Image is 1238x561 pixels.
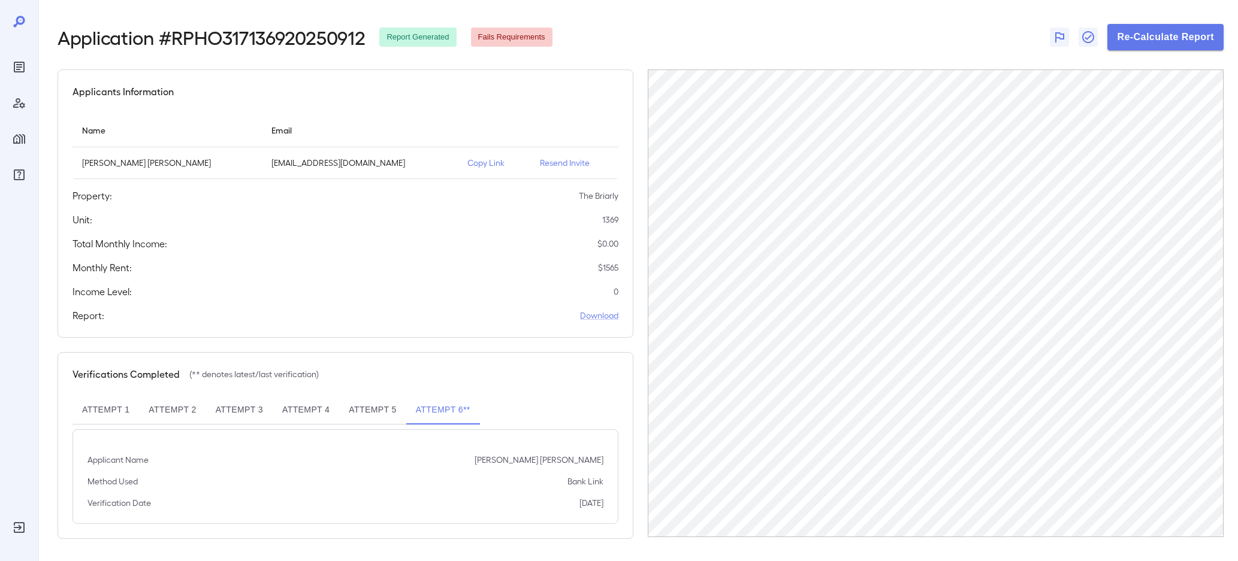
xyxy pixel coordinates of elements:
[475,454,603,466] p: [PERSON_NAME] [PERSON_NAME]
[73,308,104,323] h5: Report:
[1050,28,1069,47] button: Flag Report
[273,396,339,424] button: Attempt 4
[1079,28,1098,47] button: Close Report
[598,262,618,274] p: $ 1565
[73,113,618,179] table: simple table
[580,310,618,322] a: Download
[597,238,618,250] p: $ 0.00
[602,214,618,226] p: 1369
[139,396,206,424] button: Attempt 2
[82,157,252,169] p: [PERSON_NAME] [PERSON_NAME]
[73,396,139,424] button: Attempt 1
[471,32,552,43] span: Fails Requirements
[579,190,618,202] p: The Briarly
[1107,24,1224,50] button: Re-Calculate Report
[10,93,29,113] div: Manage Users
[87,454,149,466] p: Applicant Name
[73,189,112,203] h5: Property:
[73,260,132,275] h5: Monthly Rent:
[10,165,29,184] div: FAQ
[579,497,603,509] p: [DATE]
[339,396,406,424] button: Attempt 5
[379,32,456,43] span: Report Generated
[262,113,458,147] th: Email
[87,475,138,487] p: Method Used
[567,475,603,487] p: Bank Link
[87,497,151,509] p: Verification Date
[73,284,132,299] h5: Income Level:
[206,396,273,424] button: Attempt 3
[10,518,29,537] div: Log Out
[10,129,29,148] div: Manage Properties
[540,157,609,169] p: Resend Invite
[406,396,480,424] button: Attempt 6**
[58,26,365,48] h2: Application # RPHO317136920250912
[189,368,319,380] p: (** denotes latest/last verification)
[614,286,618,298] p: 0
[73,213,92,227] h5: Unit:
[73,84,174,99] h5: Applicants Information
[467,157,520,169] p: Copy Link
[271,157,448,169] p: [EMAIL_ADDRESS][DOMAIN_NAME]
[73,367,180,381] h5: Verifications Completed
[73,236,167,251] h5: Total Monthly Income:
[73,113,262,147] th: Name
[10,57,29,77] div: Reports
